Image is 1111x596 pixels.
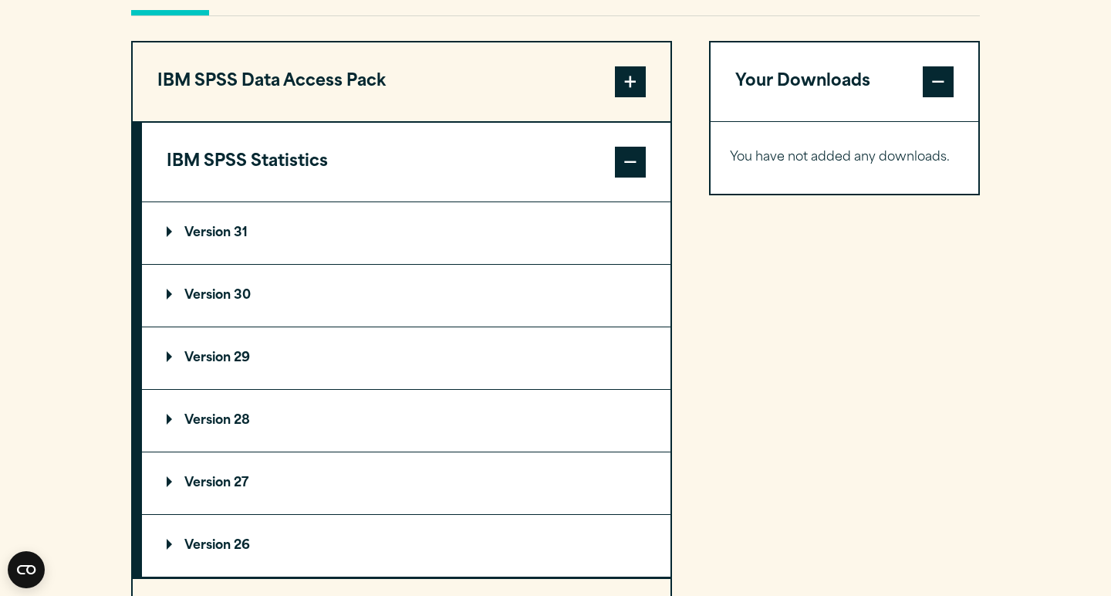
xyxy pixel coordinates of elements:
div: IBM SPSS Statistics [142,201,670,577]
summary: Version 29 [142,327,670,389]
p: Version 31 [167,227,248,239]
summary: Version 28 [142,390,670,452]
p: Version 29 [167,352,250,364]
p: Version 27 [167,477,248,489]
p: Version 26 [167,540,250,552]
button: IBM SPSS Statistics [142,123,670,201]
p: Version 28 [167,415,250,427]
button: IBM SPSS Data Access Pack [133,42,670,121]
div: Your Downloads [711,121,978,194]
button: Open CMP widget [8,551,45,588]
p: You have not added any downloads. [730,147,959,169]
button: Your Downloads [711,42,978,121]
summary: Version 27 [142,452,670,514]
summary: Version 26 [142,515,670,577]
summary: Version 31 [142,202,670,264]
p: Version 30 [167,290,251,302]
summary: Version 30 [142,265,670,327]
